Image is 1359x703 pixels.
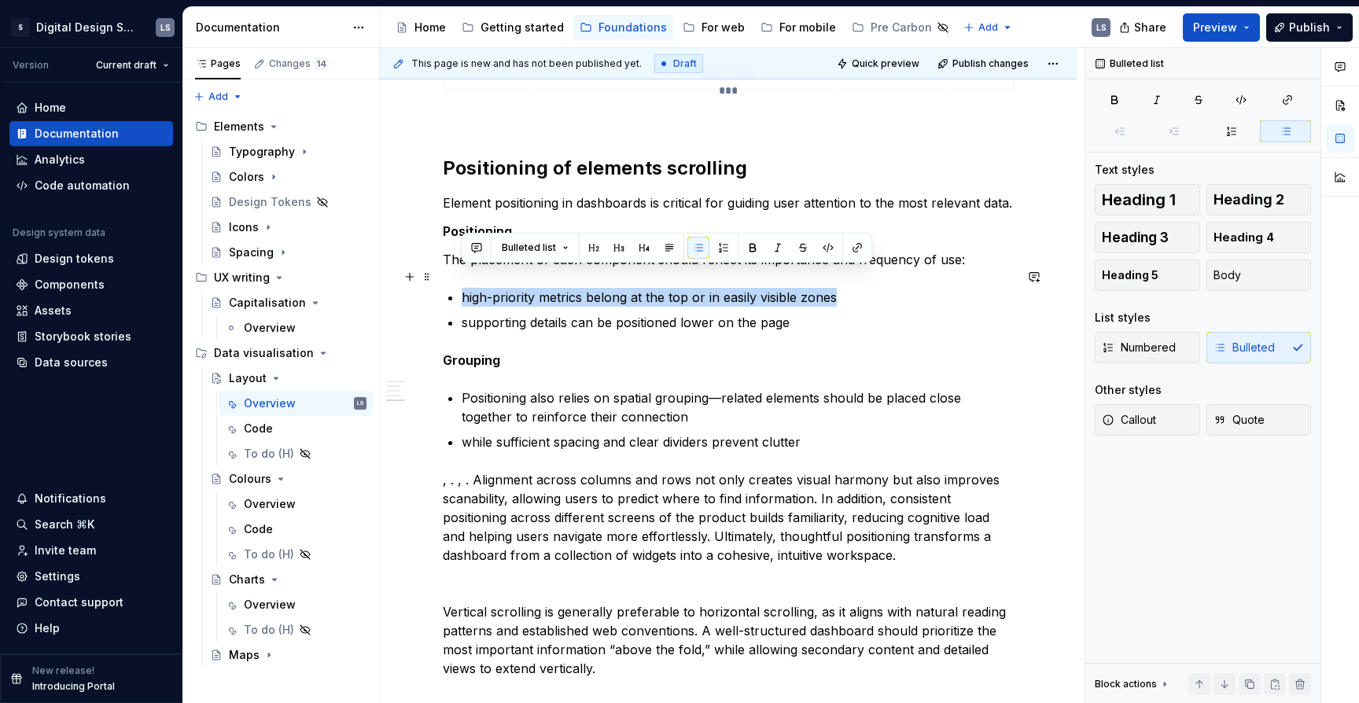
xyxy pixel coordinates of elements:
div: Colors [229,169,264,185]
button: SDigital Design SystemLS [3,10,179,44]
div: Design system data [13,226,105,239]
div: Capitalisation [229,295,306,311]
a: Components [9,272,173,297]
p: high-priority metrics belong at the top or in easily visible zones [462,288,1014,307]
div: S [11,18,30,37]
strong: Positioning [443,223,512,239]
button: Heading 4 [1206,222,1312,253]
span: Quote [1214,412,1265,428]
div: Pages [195,57,241,70]
a: To do (H) [219,617,373,642]
div: Code [244,421,273,436]
a: Home [389,15,452,40]
p: supporting details can be positioned lower on the page [462,313,1014,332]
a: Overview [219,491,373,517]
div: Help [35,620,60,636]
button: Publish [1266,13,1353,42]
div: Code [244,521,273,537]
div: Documentation [196,20,344,35]
div: Version [13,59,49,72]
p: Positioning also relies on spatial grouping—related elements should be placed close together to r... [462,388,1014,426]
span: Share [1134,20,1166,35]
a: For web [676,15,751,40]
span: Heading 3 [1102,230,1169,245]
div: Page tree [389,12,956,43]
button: Current draft [89,54,176,76]
a: Charts [204,567,373,592]
a: Assets [9,298,173,323]
span: Draft [673,57,697,70]
a: Code automation [9,173,173,198]
button: Quick preview [832,53,926,75]
div: LS [1096,21,1107,34]
div: Data sources [35,355,108,370]
div: Home [414,20,446,35]
div: Analytics [35,152,85,167]
div: Overview [244,496,296,512]
div: UX writing [189,265,373,290]
span: 14 [314,57,329,70]
div: Design Tokens [229,194,311,210]
button: Search ⌘K [9,512,173,537]
a: Icons [204,215,373,240]
a: OverviewLS [219,391,373,416]
span: This page is new and has not been published yet. [411,57,642,70]
button: Add [189,86,248,108]
a: Spacing [204,240,373,265]
div: Getting started [481,20,564,35]
div: Spacing [229,245,274,260]
a: Pre Carbon [845,15,956,40]
div: Layout [229,370,267,386]
a: For mobile [754,15,842,40]
div: To do (H) [244,622,294,638]
h2: Positioning of elements scrolling [443,156,1014,181]
div: Invite team [35,543,96,558]
button: Preview [1183,13,1260,42]
a: To do (H) [219,542,373,567]
div: Components [35,277,105,293]
span: Body [1214,267,1241,283]
div: Digital Design System [36,20,137,35]
a: Capitalisation [204,290,373,315]
div: LS [357,396,364,411]
div: Foundations [598,20,667,35]
button: Callout [1095,404,1200,436]
div: Elements [189,114,373,139]
button: Heading 5 [1095,259,1200,291]
a: Storybook stories [9,324,173,349]
a: Invite team [9,538,173,563]
span: Preview [1193,20,1237,35]
p: Introducing Portal [32,680,115,693]
div: LS [160,21,171,34]
a: Foundations [573,15,673,40]
div: Icons [229,219,259,235]
span: Heading 5 [1102,267,1158,283]
p: New release! [32,664,94,677]
div: Overview [244,396,296,411]
div: Changes [269,57,329,70]
a: Analytics [9,147,173,172]
div: Home [35,100,66,116]
div: Storybook stories [35,329,131,344]
button: Add [959,17,1018,39]
span: Callout [1102,412,1156,428]
div: To do (H) [244,547,294,562]
span: Current draft [96,59,157,72]
a: Maps [204,642,373,668]
a: Layout [204,366,373,391]
a: Home [9,95,173,120]
a: Settings [9,564,173,589]
div: Data visualisation [189,340,373,366]
p: The placement of each component should reflect its importance and frequency of use: [443,250,1014,269]
a: To do (H) [219,441,373,466]
div: Data visualisation [214,345,314,361]
div: Page tree [189,114,373,668]
div: Overview [244,597,296,613]
button: Quote [1206,404,1312,436]
button: Help [9,616,173,641]
strong: Grouping [443,352,500,368]
div: Typography [229,144,295,160]
p: while sufficient spacing and clear dividers prevent clutter [462,432,1014,451]
a: Data sources [9,350,173,375]
span: Heading 4 [1214,230,1274,245]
